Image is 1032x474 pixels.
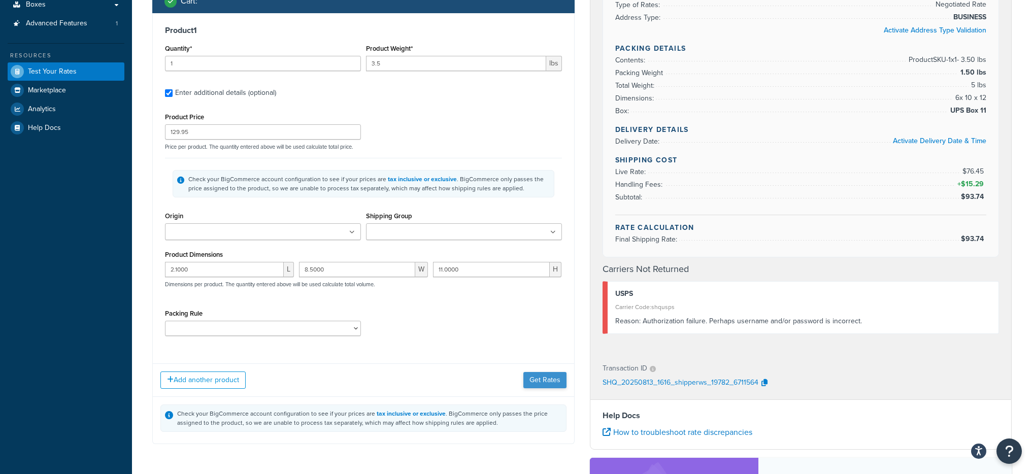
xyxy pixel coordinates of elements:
[615,300,991,314] div: Carrier Code: shqusps
[615,179,665,190] span: Handling Fees:
[961,233,986,244] span: $93.74
[8,51,124,60] div: Resources
[26,1,46,9] span: Boxes
[523,372,567,388] button: Get Rates
[953,92,986,104] span: 6 x 10 x 12
[28,67,77,76] span: Test Your Rates
[366,45,413,52] label: Product Weight*
[28,105,56,114] span: Analytics
[366,212,412,220] label: Shipping Group
[615,136,662,147] span: Delivery Date:
[415,262,428,277] span: W
[615,314,991,328] div: Authorization failure. Perhaps username and/or password is incorrect.
[165,56,361,71] input: 0.0
[996,438,1022,464] button: Open Resource Center
[28,124,61,132] span: Help Docs
[615,192,645,202] span: Subtotal:
[177,409,562,427] div: Check your BigCommerce account configuration to see if your prices are . BigCommerce only passes ...
[162,281,375,288] p: Dimensions per product. The quantity entered above will be used calculate total volume.
[906,54,986,66] span: Product SKU-1 x 1 - 3.50 lbs
[377,409,446,418] a: tax inclusive or exclusive
[8,119,124,137] a: Help Docs
[603,410,1000,422] h4: Help Docs
[603,262,1000,276] h4: Carriers Not Returned
[615,93,656,104] span: Dimensions:
[165,113,204,121] label: Product Price
[546,56,562,71] span: lbs
[388,175,457,184] a: tax inclusive or exclusive
[615,155,987,165] h4: Shipping Cost
[26,19,87,28] span: Advanced Features
[116,19,118,28] span: 1
[603,426,752,438] a: How to troubleshoot rate discrepancies
[615,12,663,23] span: Address Type:
[162,143,564,150] p: Price per product. The quantity entered above will be used calculate total price.
[615,55,648,65] span: Contents:
[175,86,276,100] div: Enter additional details (optional)
[8,81,124,99] a: Marketplace
[8,14,124,33] li: Advanced Features
[615,166,648,177] span: Live Rate:
[615,222,987,233] h4: Rate Calculation
[955,178,986,190] span: +
[893,136,986,146] a: Activate Delivery Date & Time
[962,166,986,177] span: $76.45
[550,262,561,277] span: H
[603,376,758,391] p: SHQ_20250813_1616_shipperws_19782_6711564
[615,316,641,326] span: Reason:
[165,45,192,52] label: Quantity*
[884,25,986,36] a: Activate Address Type Validation
[615,124,987,135] h4: Delivery Details
[961,179,986,189] span: $15.29
[188,175,550,193] div: Check your BigCommerce account configuration to see if your prices are . BigCommerce only passes ...
[615,234,680,245] span: Final Shipping Rate:
[615,80,657,91] span: Total Weight:
[284,262,294,277] span: L
[961,191,986,202] span: $93.74
[366,56,546,71] input: 0.00
[8,62,124,81] a: Test Your Rates
[28,86,66,95] span: Marketplace
[165,212,183,220] label: Origin
[603,361,647,376] p: Transaction ID
[160,371,246,389] button: Add another product
[615,287,991,301] div: USPS
[615,106,631,116] span: Box:
[8,14,124,33] a: Advanced Features1
[8,100,124,118] a: Analytics
[165,25,562,36] h3: Product 1
[951,11,986,23] span: BUSINESS
[615,67,665,78] span: Packing Weight
[165,89,173,97] input: Enter additional details (optional)
[165,251,223,258] label: Product Dimensions
[615,43,987,54] h4: Packing Details
[948,105,986,117] span: UPS Box 11
[165,310,203,317] label: Packing Rule
[969,79,986,91] span: 5 lbs
[958,66,986,79] span: 1.50 lbs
